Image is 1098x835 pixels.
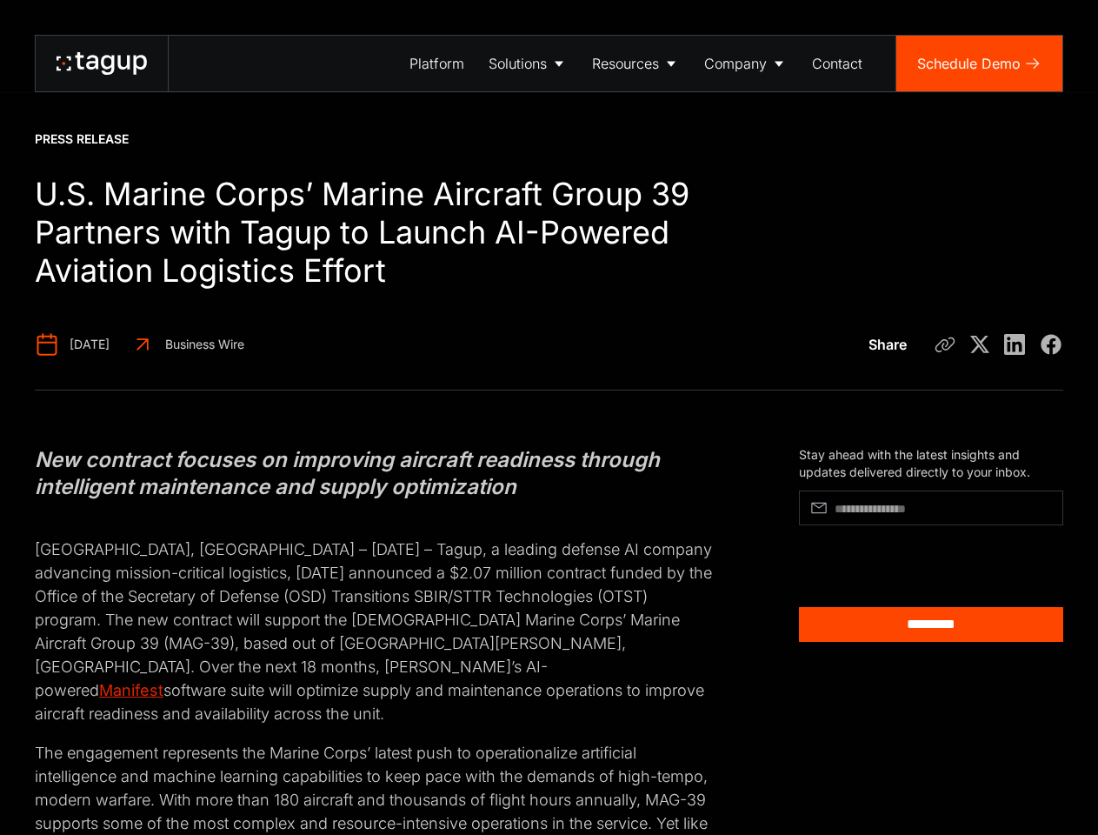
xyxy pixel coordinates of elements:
[704,53,767,74] div: Company
[99,681,163,699] a: Manifest
[799,491,1063,642] form: Article Subscribe
[70,336,110,353] div: [DATE]
[799,532,984,580] iframe: reCAPTCHA
[130,332,244,357] a: Business Wire
[812,53,862,74] div: Contact
[397,36,476,91] a: Platform
[476,36,580,91] a: Solutions
[580,36,692,91] a: Resources
[868,334,907,355] div: Share
[896,36,1062,91] a: Schedule Demo
[917,53,1021,74] div: Schedule Demo
[35,447,660,499] em: New contract focuses on improving aircraft readiness through intelligent maintenance and supply o...
[692,36,800,91] a: Company
[799,446,1063,480] div: Stay ahead with the latest insights and updates delivered directly to your inbox.
[489,53,547,74] div: Solutions
[800,36,875,91] a: Contact
[409,53,464,74] div: Platform
[35,514,715,725] p: [GEOGRAPHIC_DATA], [GEOGRAPHIC_DATA] – [DATE] – Tagup, a leading defense AI company advancing mis...
[35,176,725,291] h1: U.S. Marine Corps’ Marine Aircraft Group 39 Partners with Tagup to Launch AI-Powered Aviation Log...
[592,53,659,74] div: Resources
[165,336,244,353] div: Business Wire
[35,130,129,148] div: Press Release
